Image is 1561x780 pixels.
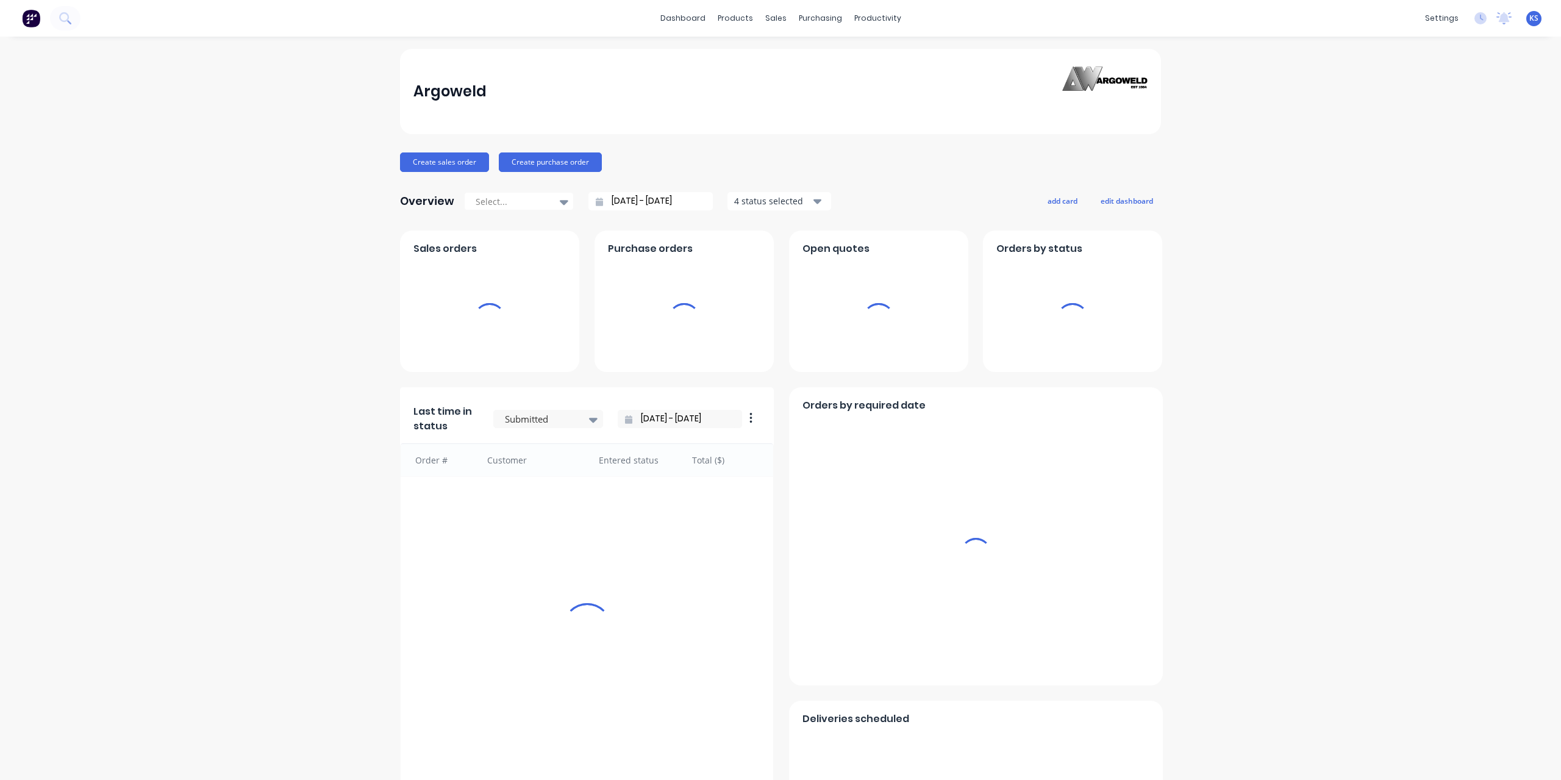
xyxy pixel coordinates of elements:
img: Argoweld [1062,66,1148,117]
span: Orders by status [996,242,1082,256]
button: add card [1040,193,1085,209]
div: 4 status selected [734,195,811,207]
input: Filter by date [632,410,737,428]
a: dashboard [654,9,712,27]
div: products [712,9,759,27]
span: Sales orders [413,242,477,256]
img: Factory [22,9,40,27]
span: Open quotes [802,242,870,256]
div: Argoweld [413,79,487,104]
div: productivity [848,9,907,27]
div: purchasing [793,9,848,27]
span: Deliveries scheduled [802,712,909,726]
span: Last time in status [413,404,479,434]
div: sales [759,9,793,27]
button: edit dashboard [1093,193,1161,209]
div: settings [1419,9,1465,27]
span: KS [1529,13,1538,24]
div: Overview [400,189,454,213]
button: Create sales order [400,152,489,172]
span: Orders by required date [802,398,926,413]
button: 4 status selected [727,192,831,210]
button: Create purchase order [499,152,602,172]
span: Purchase orders [608,242,693,256]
